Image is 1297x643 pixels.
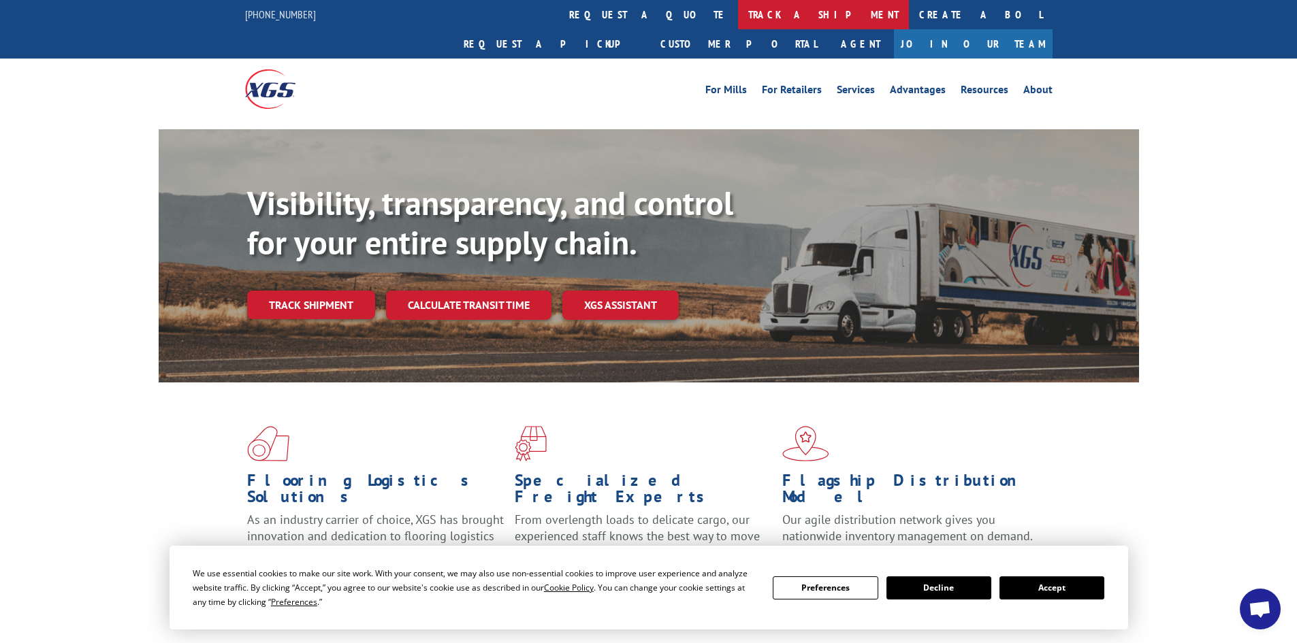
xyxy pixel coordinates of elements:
[886,576,991,599] button: Decline
[453,29,650,59] a: Request a pickup
[271,596,317,608] span: Preferences
[515,426,547,461] img: xgs-icon-focused-on-flooring-red
[705,84,747,99] a: For Mills
[999,576,1104,599] button: Accept
[515,472,772,512] h1: Specialized Freight Experts
[515,512,772,572] p: From overlength loads to delicate cargo, our experienced staff knows the best way to move your fr...
[782,472,1040,512] h1: Flagship Distribution Model
[544,582,594,593] span: Cookie Policy
[762,84,822,99] a: For Retailers
[827,29,894,59] a: Agent
[650,29,827,59] a: Customer Portal
[245,7,316,21] a: [PHONE_NUMBER]
[1023,84,1053,99] a: About
[193,566,756,609] div: We use essential cookies to make our site work. With your consent, we may also use non-essential ...
[894,29,1053,59] a: Join Our Team
[890,84,946,99] a: Advantages
[247,472,505,512] h1: Flooring Logistics Solutions
[170,546,1128,629] div: Cookie Consent Prompt
[562,291,679,320] a: XGS ASSISTANT
[247,512,504,560] span: As an industry carrier of choice, XGS has brought innovation and dedication to flooring logistics...
[837,84,875,99] a: Services
[782,426,829,461] img: xgs-icon-flagship-distribution-model-red
[773,576,878,599] button: Preferences
[1240,589,1281,629] div: Open chat
[782,512,1033,544] span: Our agile distribution network gives you nationwide inventory management on demand.
[247,291,375,319] a: Track shipment
[247,182,733,263] b: Visibility, transparency, and control for your entire supply chain.
[961,84,1008,99] a: Resources
[247,426,289,461] img: xgs-icon-total-supply-chain-intelligence-red
[386,291,551,320] a: Calculate transit time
